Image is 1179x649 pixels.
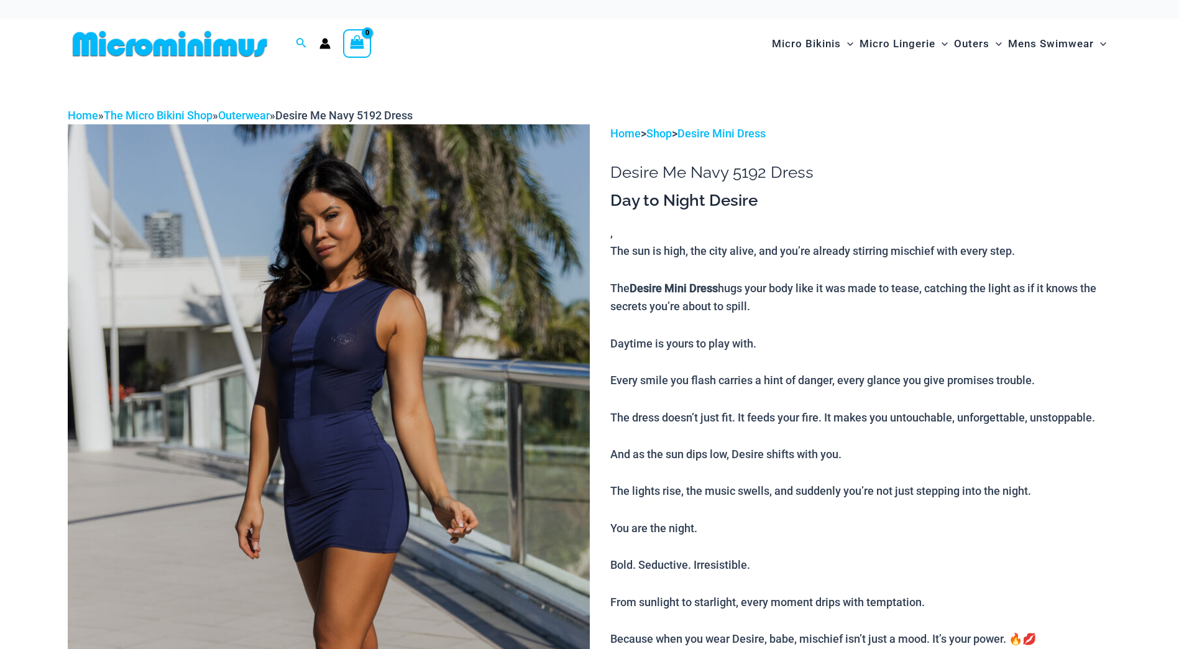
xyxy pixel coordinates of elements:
[68,109,98,122] a: Home
[610,127,641,140] a: Home
[677,127,766,140] a: Desire Mini Dress
[610,124,1111,143] p: > >
[610,242,1111,648] p: The sun is high, the city alive, and you’re already stirring mischief with every step. The hugs y...
[610,190,1111,211] h3: Day to Night Desire
[610,163,1111,182] h1: Desire Me Navy 5192 Dress
[841,28,853,60] span: Menu Toggle
[296,36,307,52] a: Search icon link
[767,23,1112,65] nav: Site Navigation
[1005,25,1109,63] a: Mens SwimwearMenu ToggleMenu Toggle
[772,28,841,60] span: Micro Bikinis
[343,29,372,58] a: View Shopping Cart, empty
[68,109,413,122] span: » » »
[954,28,989,60] span: Outers
[1008,28,1094,60] span: Mens Swimwear
[769,25,856,63] a: Micro BikinisMenu ToggleMenu Toggle
[860,28,935,60] span: Micro Lingerie
[646,127,672,140] a: Shop
[935,28,948,60] span: Menu Toggle
[951,25,1005,63] a: OutersMenu ToggleMenu Toggle
[1094,28,1106,60] span: Menu Toggle
[275,109,413,122] span: Desire Me Navy 5192 Dress
[319,38,331,49] a: Account icon link
[68,30,272,58] img: MM SHOP LOGO FLAT
[856,25,951,63] a: Micro LingerieMenu ToggleMenu Toggle
[218,109,270,122] a: Outerwear
[630,282,718,295] b: Desire Mini Dress
[610,190,1111,648] div: ,
[989,28,1002,60] span: Menu Toggle
[104,109,213,122] a: The Micro Bikini Shop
